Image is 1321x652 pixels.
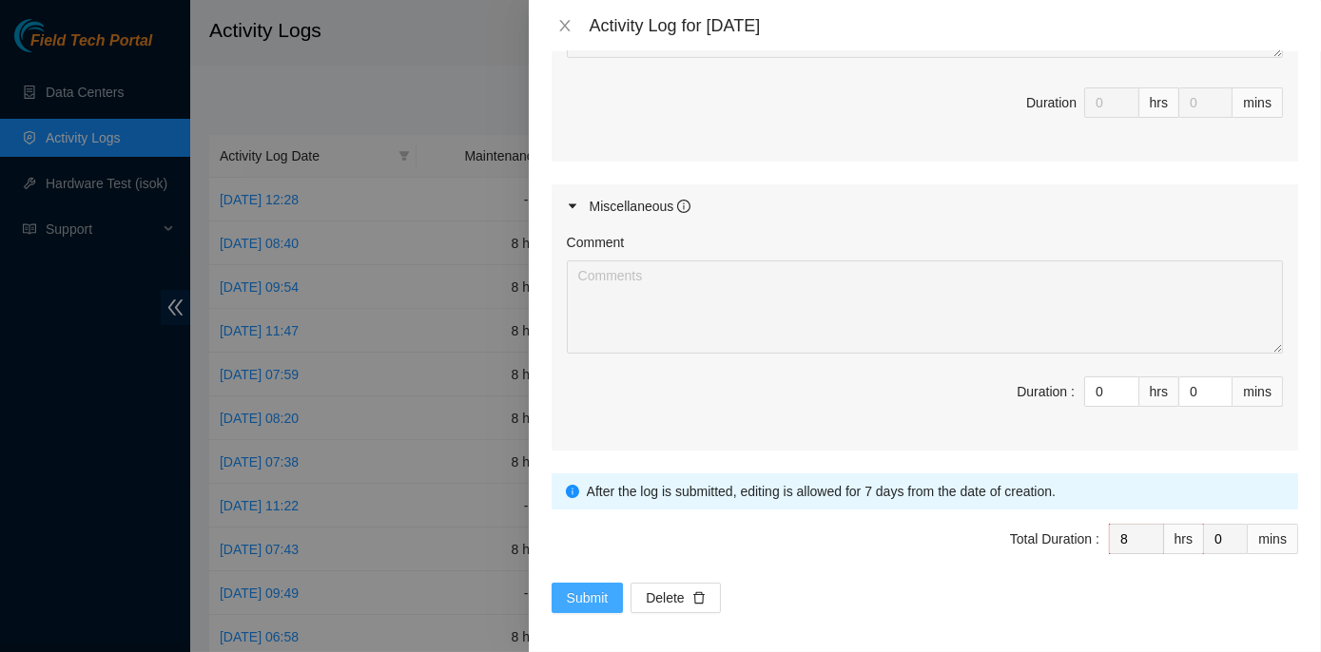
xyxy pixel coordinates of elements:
button: Submit [552,583,624,613]
div: Duration [1026,92,1077,113]
textarea: Comment [567,260,1283,354]
div: hrs [1139,87,1179,118]
div: Miscellaneous info-circle [552,184,1298,228]
div: Total Duration : [1010,528,1099,549]
span: close [557,18,573,33]
div: mins [1233,87,1283,118]
span: delete [692,591,706,606]
div: mins [1233,376,1283,407]
div: After the log is submitted, editing is allowed for 7 days from the date of creation. [587,481,1284,502]
span: Submit [567,587,609,608]
label: Comment [567,232,625,253]
div: Activity Log for [DATE] [590,15,1298,36]
div: Miscellaneous [590,196,691,217]
div: Duration : [1017,381,1075,402]
span: info-circle [566,485,579,498]
div: hrs [1164,524,1204,554]
div: mins [1248,524,1298,554]
button: Deletedelete [631,583,720,613]
button: Close [552,17,578,35]
span: Delete [646,587,684,608]
span: caret-right [567,201,578,212]
div: hrs [1139,376,1179,407]
span: info-circle [677,200,690,213]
